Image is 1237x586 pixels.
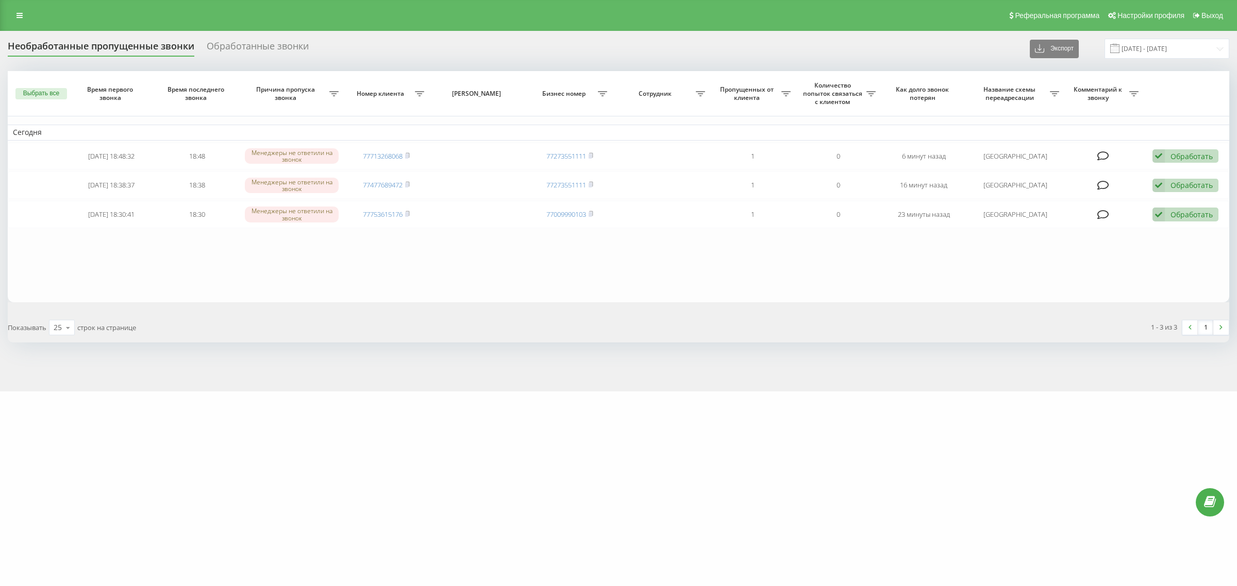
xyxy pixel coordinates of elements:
td: [GEOGRAPHIC_DATA] [966,201,1064,228]
span: строк на странице [77,323,136,332]
a: 77273551111 [546,180,586,189]
td: [DATE] 18:48:32 [69,143,155,170]
a: 77477689472 [363,180,403,189]
td: [GEOGRAPHIC_DATA] [966,143,1064,170]
button: Экспорт [1030,40,1079,58]
div: Обработать [1171,180,1213,190]
span: Название схемы переадресации [972,85,1050,101]
a: 77009990103 [546,210,586,219]
span: Количество попыток связаться с клиентом [801,81,867,106]
div: 1 - 3 из 3 [1151,322,1177,332]
span: Бизнес номер [532,90,598,98]
td: 23 минуты назад [881,201,966,228]
div: Обработанные звонки [207,41,309,57]
td: 0 [796,201,881,228]
div: Менеджеры не ответили на звонок [245,178,338,193]
div: Необработанные пропущенные звонки [8,41,194,57]
span: Пропущенных от клиента [715,85,781,101]
td: 16 минут назад [881,171,966,199]
span: Показывать [8,323,46,332]
span: Время последнего звонка [163,85,231,101]
a: 77713268068 [363,151,403,161]
td: 6 минут назад [881,143,966,170]
td: 1 [710,201,796,228]
a: 77273551111 [546,151,586,161]
td: 1 [710,143,796,170]
button: Выбрать все [15,88,67,99]
div: 25 [54,322,62,333]
span: Реферальная программа [1015,11,1099,20]
td: 18:48 [154,143,240,170]
span: Сотрудник [617,90,696,98]
div: Обработать [1171,210,1213,219]
td: [DATE] 18:38:37 [69,171,155,199]
td: Сегодня [8,125,1229,140]
td: [DATE] 18:30:41 [69,201,155,228]
span: Комментарий к звонку [1069,85,1129,101]
span: Выход [1201,11,1223,20]
td: 18:30 [154,201,240,228]
span: Время первого звонка [78,85,145,101]
a: 77753615176 [363,210,403,219]
td: [GEOGRAPHIC_DATA] [966,171,1064,199]
td: 18:38 [154,171,240,199]
span: Настройки профиля [1117,11,1184,20]
span: [PERSON_NAME] [439,90,517,98]
td: 0 [796,143,881,170]
div: Менеджеры не ответили на звонок [245,206,338,222]
div: Менеджеры не ответили на звонок [245,148,338,164]
span: Как долго звонок потерян [890,85,958,101]
span: Номер клиента [349,90,415,98]
td: 1 [710,171,796,199]
div: Обработать [1171,151,1213,161]
span: Причина пропуска звонка [245,85,329,101]
a: 1 [1198,320,1213,335]
td: 0 [796,171,881,199]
